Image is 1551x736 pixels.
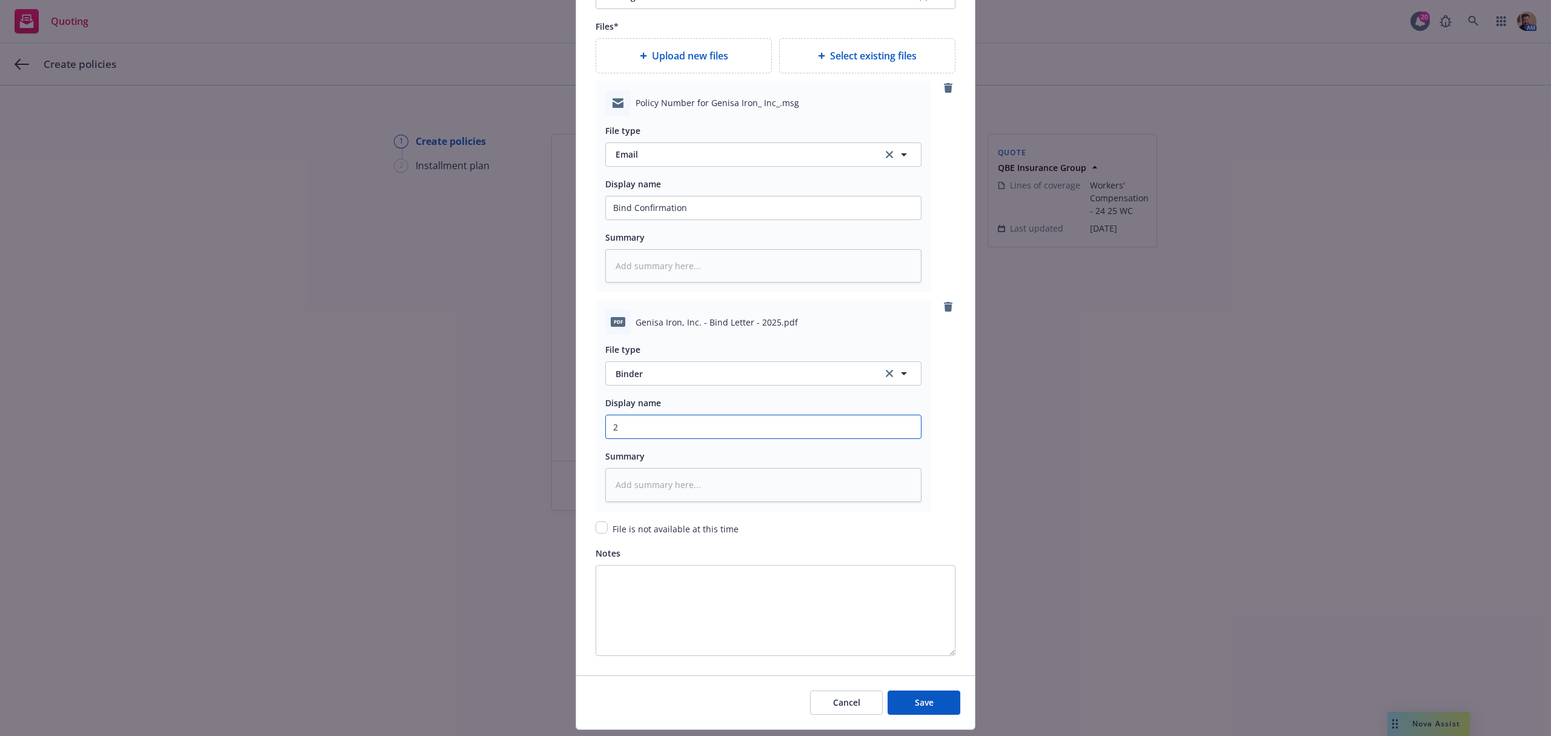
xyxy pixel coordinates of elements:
span: Summary [605,232,645,243]
button: Cancel [810,691,883,715]
span: Policy Number for Genisa Iron_ Inc_.msg [636,96,799,109]
span: Genisa Iron, Inc. - Bind Letter - 2025.pdf [636,316,798,329]
span: Summary [605,450,645,462]
a: clear selection [882,366,897,381]
span: File type [605,125,640,136]
span: Upload new files [652,49,728,63]
span: Display name [605,178,661,190]
input: Add display name here... [606,415,921,438]
span: Select existing files [830,49,917,63]
span: Display name [605,397,661,409]
span: pdf [611,317,625,326]
span: File type [605,344,640,355]
div: Select existing files [779,38,955,73]
span: Email [616,148,869,161]
div: Upload new files [596,38,772,73]
span: Save [915,697,934,708]
a: clear selection [882,147,897,162]
input: Add display name here... [606,196,921,219]
span: Notes [596,547,620,559]
span: Binder [616,367,869,380]
a: remove [941,299,955,314]
button: Save [888,691,960,715]
a: remove [941,81,955,95]
span: Files* [596,21,619,32]
button: Binderclear selection [605,361,922,386]
span: File is not available at this time [613,523,739,535]
button: Emailclear selection [605,142,922,167]
span: Cancel [833,697,860,708]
